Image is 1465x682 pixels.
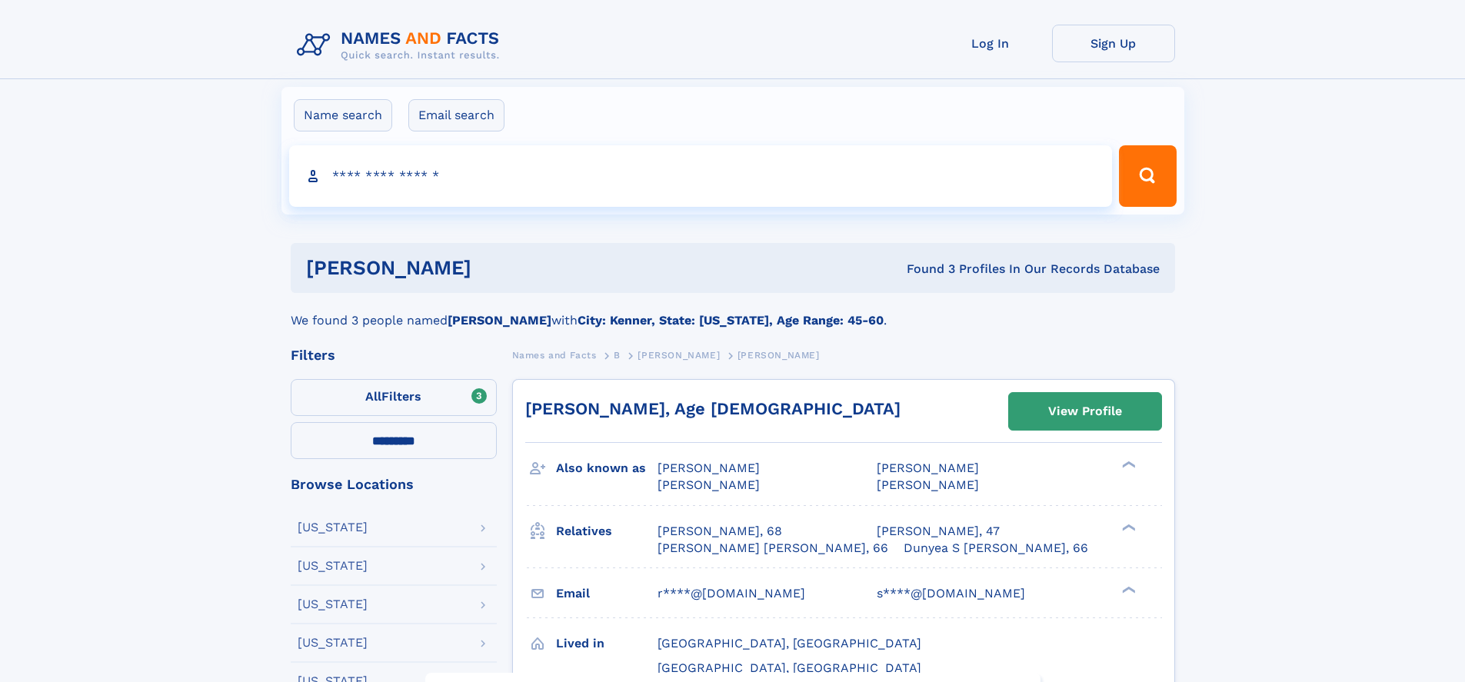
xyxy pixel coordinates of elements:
[1118,522,1137,532] div: ❯
[289,145,1113,207] input: search input
[689,261,1160,278] div: Found 3 Profiles In Our Records Database
[1052,25,1175,62] a: Sign Up
[556,518,658,544] h3: Relatives
[291,477,497,491] div: Browse Locations
[306,258,689,278] h1: [PERSON_NAME]
[291,379,497,416] label: Filters
[638,345,720,364] a: [PERSON_NAME]
[578,313,884,328] b: City: Kenner, State: [US_STATE], Age Range: 45-60
[904,540,1088,557] a: Dunyea S [PERSON_NAME], 66
[658,540,888,557] a: [PERSON_NAME] [PERSON_NAME], 66
[556,581,658,607] h3: Email
[929,25,1052,62] a: Log In
[1048,394,1122,429] div: View Profile
[556,630,658,657] h3: Lived in
[658,477,760,492] span: [PERSON_NAME]
[525,399,901,418] a: [PERSON_NAME], Age [DEMOGRAPHIC_DATA]
[614,345,621,364] a: B
[638,350,720,361] span: [PERSON_NAME]
[658,636,921,650] span: [GEOGRAPHIC_DATA], [GEOGRAPHIC_DATA]
[877,461,979,475] span: [PERSON_NAME]
[291,293,1175,330] div: We found 3 people named with .
[291,25,512,66] img: Logo Names and Facts
[294,99,392,131] label: Name search
[1118,460,1137,470] div: ❯
[1118,584,1137,594] div: ❯
[737,350,820,361] span: [PERSON_NAME]
[408,99,504,131] label: Email search
[614,350,621,361] span: B
[298,637,368,649] div: [US_STATE]
[448,313,551,328] b: [PERSON_NAME]
[658,660,921,675] span: [GEOGRAPHIC_DATA], [GEOGRAPHIC_DATA]
[512,345,597,364] a: Names and Facts
[658,461,760,475] span: [PERSON_NAME]
[1009,393,1161,430] a: View Profile
[298,560,368,572] div: [US_STATE]
[291,348,497,362] div: Filters
[877,523,1000,540] a: [PERSON_NAME], 47
[877,477,979,492] span: [PERSON_NAME]
[298,521,368,534] div: [US_STATE]
[298,598,368,610] div: [US_STATE]
[1119,145,1176,207] button: Search Button
[556,455,658,481] h3: Also known as
[658,523,782,540] a: [PERSON_NAME], 68
[365,389,381,404] span: All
